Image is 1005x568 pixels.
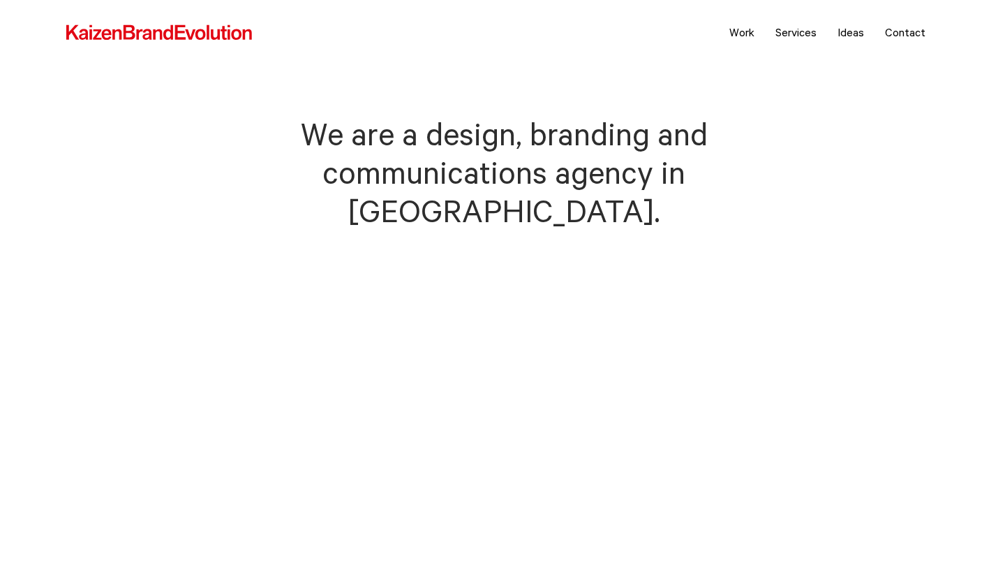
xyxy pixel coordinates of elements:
[719,15,765,50] a: Work
[765,15,827,50] a: Services
[209,115,796,231] h1: We are a design, branding and communications agency in [GEOGRAPHIC_DATA].
[874,15,936,50] a: Contact
[65,24,253,42] img: kbe_logo_new.svg
[827,15,874,50] a: Ideas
